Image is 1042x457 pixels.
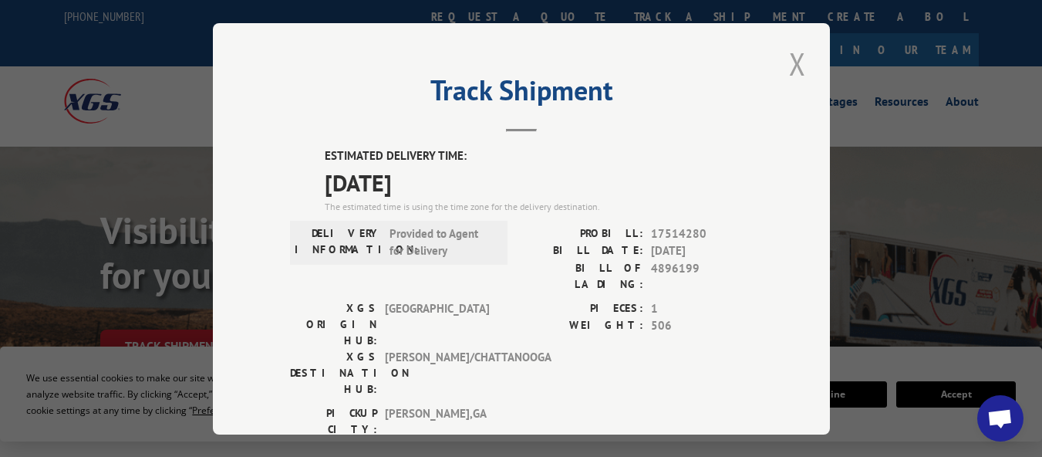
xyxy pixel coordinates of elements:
[385,300,489,348] span: [GEOGRAPHIC_DATA]
[651,300,753,317] span: 1
[389,225,494,259] span: Provided to Agent for Delivery
[784,42,811,85] button: Close modal
[295,225,382,259] label: DELIVERY INFORMATION:
[521,300,643,317] label: PIECES:
[325,199,753,213] div: The estimated time is using the time zone for the delivery destination.
[290,348,377,397] label: XGS DESTINATION HUB:
[325,164,753,199] span: [DATE]
[977,395,1023,442] a: Open chat
[385,348,489,397] span: [PERSON_NAME]/CHATTANOOGA
[521,242,643,260] label: BILL DATE:
[651,317,753,335] span: 506
[651,242,753,260] span: [DATE]
[385,405,489,437] span: [PERSON_NAME] , GA
[521,225,643,242] label: PROBILL:
[290,300,377,348] label: XGS ORIGIN HUB:
[290,405,377,437] label: PICKUP CITY:
[651,259,753,292] span: 4896199
[651,225,753,242] span: 17514280
[325,147,753,165] label: ESTIMATED DELIVERY TIME:
[290,80,753,109] h2: Track Shipment
[521,317,643,335] label: WEIGHT:
[521,259,643,292] label: BILL OF LADING:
